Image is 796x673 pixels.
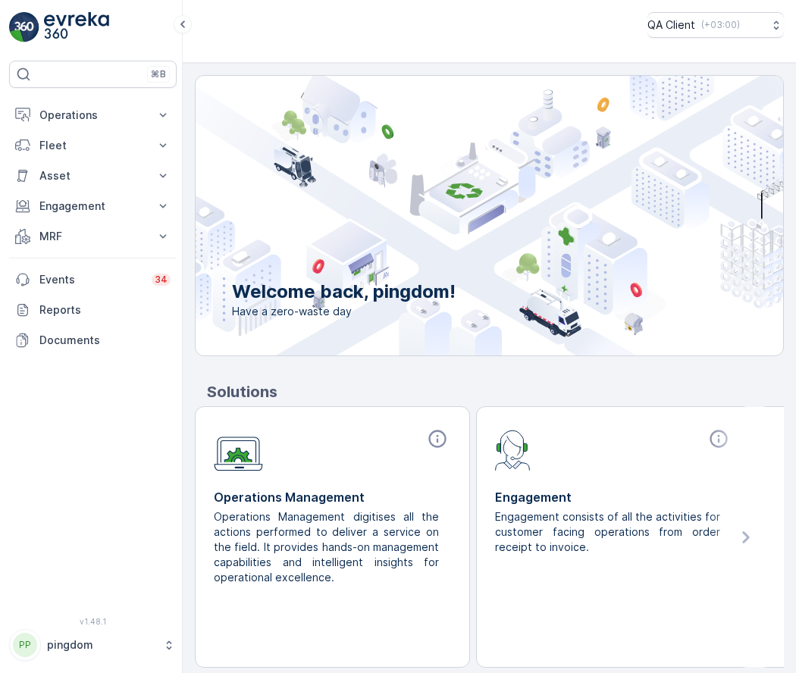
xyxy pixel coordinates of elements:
[39,272,143,287] p: Events
[39,333,171,348] p: Documents
[495,488,732,506] p: Engagement
[9,12,39,42] img: logo
[9,161,177,191] button: Asset
[9,325,177,355] a: Documents
[495,428,531,471] img: module-icon
[207,380,784,403] p: Solutions
[9,617,177,626] span: v 1.48.1
[214,488,451,506] p: Operations Management
[39,108,146,123] p: Operations
[155,274,168,286] p: 34
[13,633,37,657] div: PP
[232,304,456,319] span: Have a zero-waste day
[214,509,439,585] p: Operations Management digitises all the actions performed to deliver a service on the field. It p...
[47,637,155,653] p: pingdom
[39,199,146,214] p: Engagement
[39,168,146,183] p: Asset
[9,100,177,130] button: Operations
[127,76,783,355] img: city illustration
[9,629,177,661] button: PPpingdom
[647,12,784,38] button: QA Client(+03:00)
[39,229,146,244] p: MRF
[647,17,695,33] p: QA Client
[39,302,171,318] p: Reports
[9,130,177,161] button: Fleet
[214,428,263,471] img: module-icon
[44,12,109,42] img: logo_light-DOdMpM7g.png
[151,68,166,80] p: ⌘B
[9,221,177,252] button: MRF
[9,295,177,325] a: Reports
[495,509,720,555] p: Engagement consists of all the activities for customer facing operations from order receipt to in...
[39,138,146,153] p: Fleet
[9,191,177,221] button: Engagement
[232,280,456,304] p: Welcome back, pingdom!
[9,265,177,295] a: Events34
[701,19,740,31] p: ( +03:00 )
